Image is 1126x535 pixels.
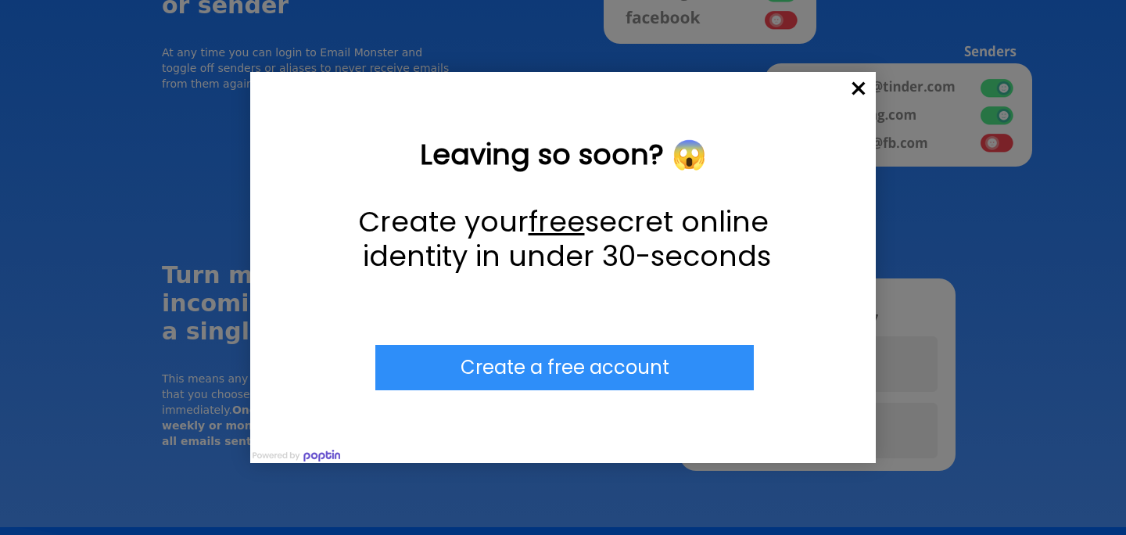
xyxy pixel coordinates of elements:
img: Powered by poptin [250,447,342,463]
div: Leaving so soon? 😱 Create your free secret online identity in under 30-seconds [328,138,798,272]
div: Submit [375,345,754,390]
span: × [841,72,876,106]
p: Create your secret online identity in under 30-seconds [328,205,798,272]
strong: Leaving so soon? 😱 [420,135,707,174]
u: free [529,202,585,242]
div: Close popup [841,72,876,106]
